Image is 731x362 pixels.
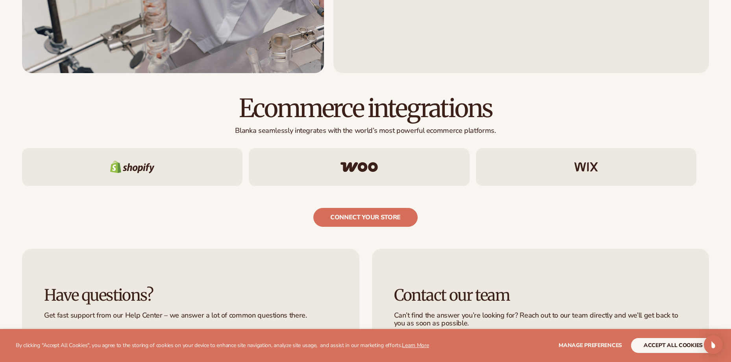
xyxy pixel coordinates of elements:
button: accept all cookies [631,338,715,353]
img: Shopify logo. [110,161,155,173]
a: Learn More [402,342,429,349]
button: Manage preferences [559,338,622,353]
h3: Have questions? [44,287,337,304]
p: Blanka seamlessly integrates with the world’s most powerful ecommerce platforms. [22,126,709,135]
p: Get fast support from our Help Center – we answer a lot of common questions there. [44,312,337,320]
img: Wix logo. [574,162,598,172]
a: connect your store [313,208,418,227]
div: Open Intercom Messenger [704,335,723,354]
h2: Ecommerce integrations [22,95,709,121]
span: Manage preferences [559,342,622,349]
img: Woo commerce logo. [341,162,378,172]
p: By clicking "Accept All Cookies", you agree to the storing of cookies on your device to enhance s... [16,342,429,349]
p: Can’t find the answer you’re looking for? Reach out to our team directly and we’ll get back to yo... [394,312,687,327]
h3: Contact our team [394,287,687,304]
